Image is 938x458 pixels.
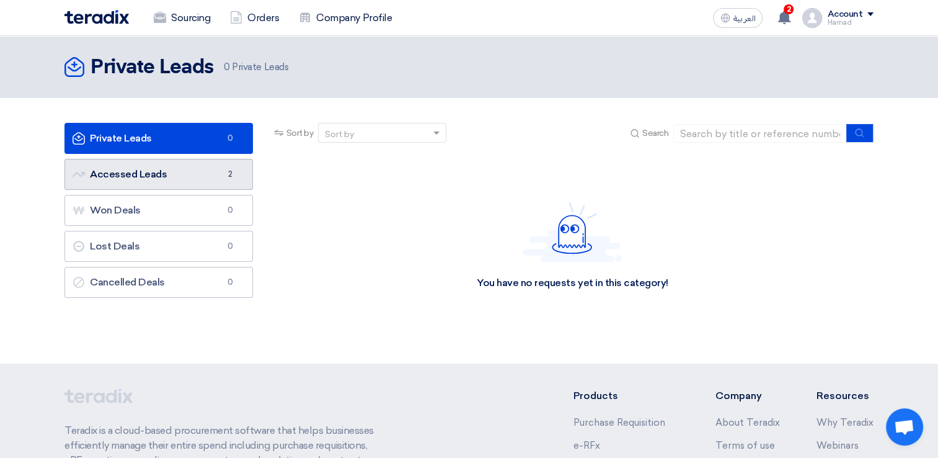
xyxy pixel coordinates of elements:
img: Teradix logo [64,10,129,24]
a: Private Leads0 [64,123,253,154]
a: Company Profile [289,4,402,32]
li: Company [715,388,779,403]
h2: Private Leads [91,55,214,80]
a: Purchase Requisition [573,417,665,428]
div: Hamad [827,19,874,26]
div: You have no requests yet in this category! [477,277,668,290]
span: 2 [223,168,237,181]
span: 0 [223,240,237,253]
a: Why Teradix [816,417,874,428]
a: Accessed Leads2 [64,159,253,190]
a: Terms of use [715,440,774,451]
input: Search by title or reference number [673,124,847,143]
a: Won Deals0 [64,195,253,226]
span: 0 [224,61,230,73]
span: Sort by [286,127,314,140]
img: Hello [523,202,622,262]
a: Orders [220,4,289,32]
li: Resources [816,388,874,403]
span: العربية [733,14,755,23]
a: Lost Deals0 [64,231,253,262]
span: 0 [223,204,237,217]
span: 0 [223,132,237,145]
span: 2 [784,4,794,14]
span: 0 [223,276,237,289]
img: profile_test.png [802,8,822,28]
a: Webinars [816,440,859,451]
div: Open chat [886,408,923,446]
div: Account [827,9,862,20]
a: Cancelled Deals0 [64,267,253,298]
button: العربية [713,8,763,28]
a: About Teradix [715,417,779,428]
li: Products [573,388,678,403]
span: Search [642,127,668,140]
a: Sourcing [144,4,220,32]
a: e-RFx [573,440,600,451]
div: Sort by [325,128,354,141]
span: Private Leads [224,60,288,74]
